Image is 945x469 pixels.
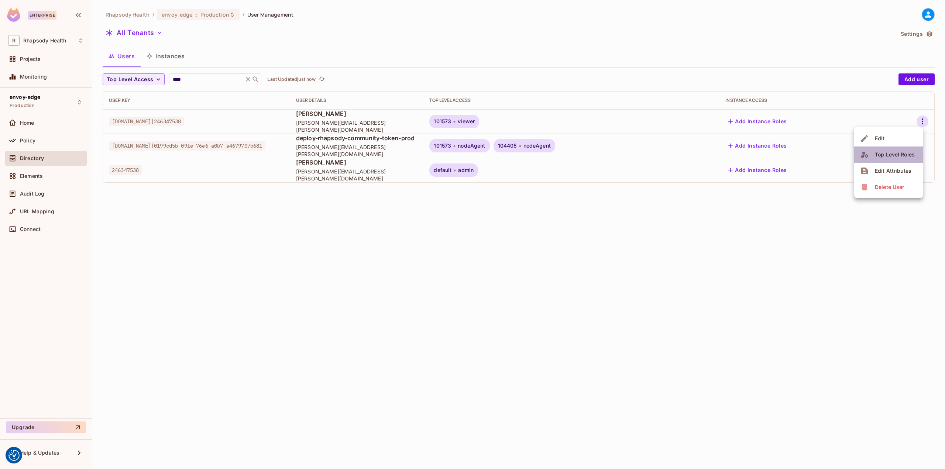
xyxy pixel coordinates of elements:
div: Edit [875,135,885,142]
div: Edit Attributes [875,167,911,175]
div: Top Level Roles [875,151,915,158]
button: Consent Preferences [8,450,20,461]
div: Delete User [875,183,904,191]
img: Revisit consent button [8,450,20,461]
